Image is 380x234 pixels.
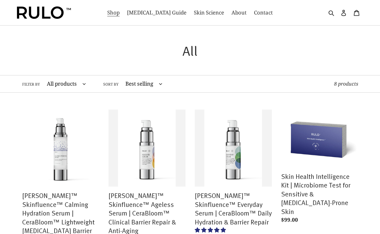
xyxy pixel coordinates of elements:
[124,8,190,18] a: [MEDICAL_DATA] Guide
[103,82,119,87] label: Sort by
[334,80,358,87] span: 8 products
[17,6,71,19] img: Rulo™ Skin
[194,9,224,16] span: Skin Science
[231,9,247,16] span: About
[104,8,123,18] a: Shop
[22,82,40,87] label: Filter by
[191,8,227,18] a: Skin Science
[254,9,273,16] span: Contact
[22,42,358,58] h1: All
[251,8,276,18] a: Contact
[228,8,250,18] a: About
[107,9,120,16] span: Shop
[127,9,186,16] span: [MEDICAL_DATA] Guide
